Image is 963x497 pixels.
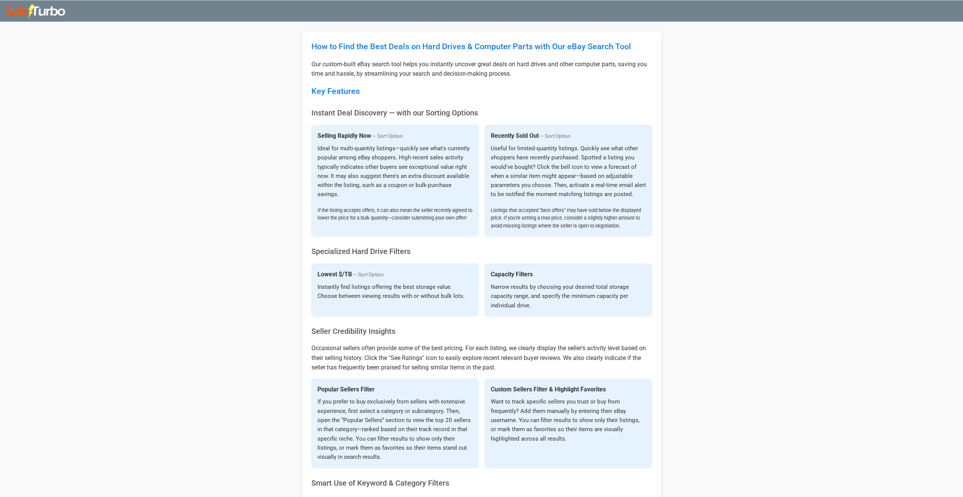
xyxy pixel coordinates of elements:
[317,207,473,222] span: If the listing accepts offers, it can also mean the seller recently agreed to lower the price for...
[311,85,652,98] h2: Key Features
[317,270,473,279] h4: Lowest $/TB
[317,397,473,461] p: If you prefer to buy exclusively from sellers with extensive experience, first select a category ...
[491,397,646,443] p: Want to track specific sellers you trust or buy from frequently? Add them manually by entering th...
[353,271,384,277] span: — Sort Option
[491,270,646,279] h4: Capacity Filters
[491,144,646,231] p: Useful for limited-quantity listings. Quickly see what other shoppers have recently purchased. Sp...
[311,107,652,119] h3: Instant Deal Discovery — with our Sorting Options
[311,477,652,489] h3: Smart Use of Keyword & Category Filters
[311,343,652,372] p: Occasional sellers often provide some of the best pricing. For each listing, we clearly display t...
[311,245,652,257] h3: Specialized Hard Drive Filters
[311,325,652,337] h3: Seller Credibility Insights
[317,282,473,301] p: Instantly find listings offering the best storage value. Choose between viewing results with or w...
[491,282,646,310] p: Narrow results by choosing your desired total storage capacity range, and specify the minimum cap...
[311,40,652,53] h1: How to Find the Best Deals on Hard Drives & Computer Parts with Our eBay Search Tool
[317,131,473,141] h4: Selling Rapidly Now
[540,133,571,139] span: — Sort Option
[491,131,646,141] h4: Recently Sold Out
[491,207,646,230] span: Listings that accepted "best offers" may have sold below the displayed price. If you're setting a...
[5,5,66,18] img: saleturbo.com logo
[311,59,652,79] p: Our custom-built eBay search tool helps you instantly uncover great deals on hard drives and othe...
[491,385,646,394] h4: Custom Sellers Filter & Highlight Favorites
[317,144,473,223] p: Ideal for multi-quantity listings—quickly see what's currently popular among eBay shoppers. High ...
[372,133,403,139] span: — Sort Option
[317,385,473,394] h4: Popular Sellers Filter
